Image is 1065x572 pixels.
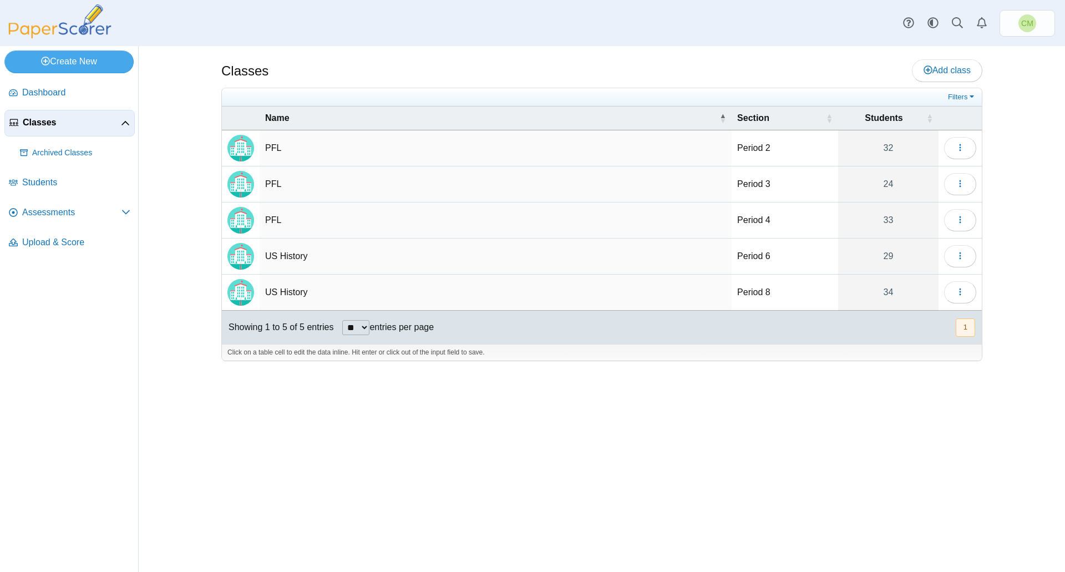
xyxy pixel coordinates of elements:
[222,311,333,344] div: Showing 1 to 5 of 5 entries
[956,318,975,337] button: 1
[4,230,135,256] a: Upload & Score
[4,80,135,107] a: Dashboard
[838,166,939,202] a: 24
[22,206,121,219] span: Assessments
[4,31,115,40] a: PaperScorer
[1021,19,1033,27] span: Christine Munzer
[227,279,254,306] img: Locally created class
[844,112,924,124] span: Students
[732,166,838,203] td: Period 3
[22,236,130,249] span: Upload & Score
[260,203,732,239] td: PFL
[4,50,134,73] a: Create New
[260,166,732,203] td: PFL
[732,130,838,166] td: Period 2
[955,318,975,337] nav: pagination
[719,113,726,124] span: Name : Activate to invert sorting
[838,130,939,166] a: 32
[4,200,135,226] a: Assessments
[838,275,939,310] a: 34
[4,110,135,136] a: Classes
[1000,10,1055,37] a: Christine Munzer
[260,275,732,311] td: US History
[732,239,838,275] td: Period 6
[222,344,982,361] div: Click on a table cell to edit the data inline. Hit enter or click out of the input field to save.
[838,203,939,238] a: 33
[737,112,824,124] span: Section
[227,207,254,234] img: Locally created class
[227,135,254,161] img: Locally created class
[260,239,732,275] td: US History
[22,87,130,99] span: Dashboard
[945,92,979,103] a: Filters
[22,176,130,189] span: Students
[732,203,838,239] td: Period 4
[838,239,939,274] a: 29
[265,112,717,124] span: Name
[912,59,982,82] a: Add class
[369,322,434,332] label: entries per page
[4,170,135,196] a: Students
[926,113,933,124] span: Students : Activate to sort
[970,11,994,36] a: Alerts
[23,117,121,129] span: Classes
[260,130,732,166] td: PFL
[16,140,135,166] a: Archived Classes
[1018,14,1036,32] span: Christine Munzer
[227,243,254,270] img: Locally created class
[227,171,254,198] img: Locally created class
[826,113,833,124] span: Section : Activate to sort
[221,62,268,80] h1: Classes
[924,65,971,75] span: Add class
[4,4,115,38] img: PaperScorer
[32,148,130,159] span: Archived Classes
[732,275,838,311] td: Period 8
